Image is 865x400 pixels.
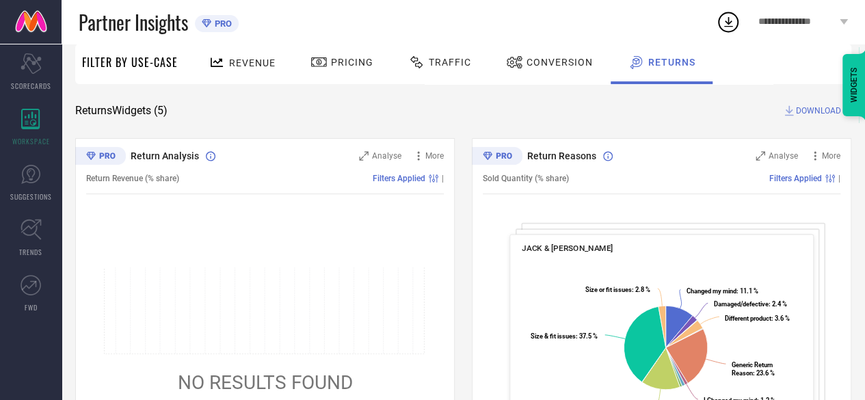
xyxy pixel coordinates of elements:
tspan: Changed my mind [687,286,736,294]
span: Filters Applied [769,174,822,183]
span: DOWNLOAD [796,104,841,118]
span: Filters Applied [373,174,425,183]
span: Conversion [527,57,593,68]
text: : 23.6 % [732,361,775,377]
tspan: Generic Return Reason [732,361,773,377]
tspan: Different product [725,314,771,321]
span: | [838,174,840,183]
span: PRO [211,18,232,29]
span: Partner Insights [79,8,188,36]
span: FWD [25,302,38,312]
span: JACK & [PERSON_NAME] [522,243,613,253]
span: Return Reasons [527,150,596,161]
span: NO RESULTS FOUND [178,371,353,394]
span: Filter By Use-Case [82,54,178,70]
tspan: Size & fit issues [531,332,576,340]
text: : 3.6 % [725,314,790,321]
text: : 37.5 % [531,332,598,340]
span: More [425,151,444,161]
span: Traffic [429,57,471,68]
span: Pricing [331,57,373,68]
svg: Zoom [756,151,765,161]
span: SCORECARDS [11,81,51,91]
span: Analyse [372,151,401,161]
span: SUGGESTIONS [10,191,52,202]
span: Revenue [229,57,276,68]
span: Sold Quantity (% share) [483,174,569,183]
div: Premium [472,147,522,168]
div: Premium [75,147,126,168]
tspan: Damaged/defective [714,300,769,308]
span: Return Analysis [131,150,199,161]
span: WORKSPACE [12,136,50,146]
span: More [822,151,840,161]
span: | [442,174,444,183]
span: Returns [648,57,695,68]
tspan: Size or fit issues [585,286,632,293]
text: : 2.8 % [585,286,650,293]
svg: Zoom [359,151,369,161]
span: Analyse [769,151,798,161]
span: Return Revenue (% share) [86,174,179,183]
span: TRENDS [19,247,42,257]
div: Open download list [716,10,741,34]
text: : 11.1 % [687,286,758,294]
span: Returns Widgets ( 5 ) [75,104,168,118]
text: : 2.4 % [714,300,787,308]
